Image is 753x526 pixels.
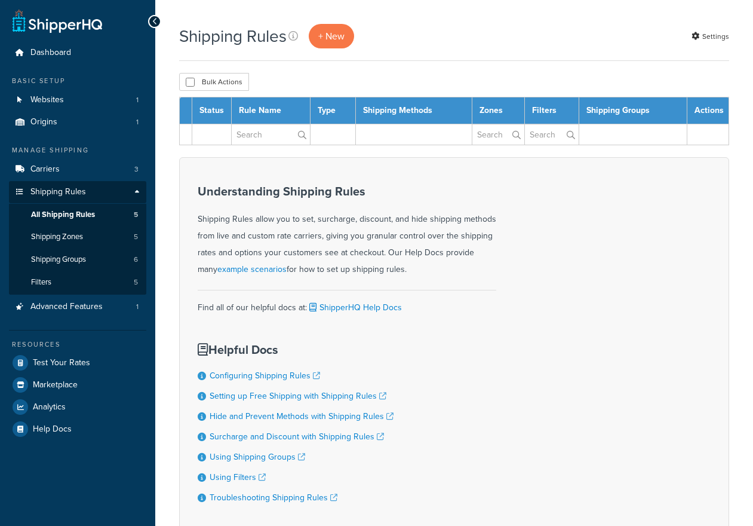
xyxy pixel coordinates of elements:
li: Websites [9,89,146,111]
span: Advanced Features [30,302,103,312]
span: 3 [134,164,139,175]
div: Manage Shipping [9,145,146,155]
input: Search [472,124,524,145]
li: Filters [9,271,146,293]
span: 1 [136,117,139,127]
div: Basic Setup [9,76,146,86]
a: + New [309,24,354,48]
span: Origins [30,117,57,127]
div: Shipping Rules allow you to set, surcharge, discount, and hide shipping methods from live and cus... [198,185,496,278]
a: Troubleshooting Shipping Rules [210,491,337,504]
a: Advanced Features 1 [9,296,146,318]
li: Origins [9,111,146,133]
th: Zones [472,97,524,124]
span: + New [318,29,345,43]
th: Shipping Groups [579,97,687,124]
span: 1 [136,302,139,312]
a: Configuring Shipping Rules [210,369,320,382]
a: Surcharge and Discount with Shipping Rules [210,430,384,443]
input: Search [525,124,579,145]
th: Shipping Methods [356,97,472,124]
a: Websites 1 [9,89,146,111]
a: Origins 1 [9,111,146,133]
h3: Understanding Shipping Rules [198,185,496,198]
span: 1 [136,95,139,105]
th: Type [311,97,356,124]
a: Hide and Prevent Methods with Shipping Rules [210,410,394,423]
a: Settings [691,28,729,45]
span: 5 [134,277,138,288]
span: Shipping Rules [30,187,86,197]
span: Websites [30,95,64,105]
a: ShipperHQ Help Docs [307,301,402,314]
a: Filters 5 [9,271,146,293]
li: Carriers [9,158,146,181]
span: 6 [134,255,138,265]
span: Help Docs [33,424,72,435]
a: Setting up Free Shipping with Shipping Rules [210,390,386,402]
a: Shipping Groups 6 [9,249,146,271]
span: Shipping Groups [31,255,86,265]
a: Analytics [9,396,146,418]
span: Shipping Zones [31,232,83,242]
a: All Shipping Rules 5 [9,204,146,226]
li: Shipping Groups [9,249,146,271]
span: All Shipping Rules [31,210,95,220]
h1: Shipping Rules [179,25,287,48]
a: ShipperHQ Home [13,9,102,33]
a: example scenarios [217,263,287,276]
a: Using Shipping Groups [210,451,305,463]
a: Using Filters [210,471,266,484]
a: Dashboard [9,42,146,64]
li: Advanced Features [9,296,146,318]
a: Shipping Zones 5 [9,226,146,248]
span: Marketplace [33,380,78,390]
a: Shipping Rules [9,181,146,203]
th: Rule Name [232,97,311,124]
li: All Shipping Rules [9,204,146,226]
th: Status [192,97,232,124]
div: Find all of our helpful docs at: [198,290,496,316]
span: Analytics [33,402,66,412]
h3: Helpful Docs [198,343,394,356]
th: Filters [525,97,579,124]
a: Help Docs [9,418,146,440]
span: 5 [134,232,138,242]
th: Actions [687,97,729,124]
span: Test Your Rates [33,358,90,368]
li: Shipping Rules [9,181,146,295]
span: Filters [31,277,51,288]
button: Bulk Actions [179,73,249,91]
div: Resources [9,340,146,350]
a: Carriers 3 [9,158,146,181]
a: Marketplace [9,374,146,396]
li: Shipping Zones [9,226,146,248]
span: Dashboard [30,48,71,58]
input: Search [232,124,310,145]
a: Test Your Rates [9,352,146,374]
span: 5 [134,210,138,220]
span: Carriers [30,164,60,175]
